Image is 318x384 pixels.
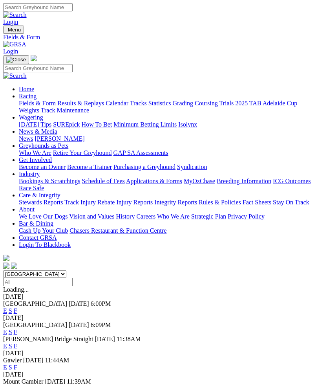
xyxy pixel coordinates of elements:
img: Close [6,57,26,63]
a: News & Media [19,128,57,135]
a: Stay On Track [273,199,309,206]
a: Greyhounds as Pets [19,142,68,149]
div: [DATE] [3,293,315,300]
div: Care & Integrity [19,199,315,206]
a: We Love Our Dogs [19,213,68,220]
img: logo-grsa-white.png [31,55,37,61]
a: [PERSON_NAME] [35,135,84,142]
a: F [14,329,17,335]
a: F [14,307,17,314]
a: SUREpick [53,121,80,128]
span: Menu [8,27,21,33]
a: Fields & Form [19,100,56,107]
a: Weights [19,107,39,114]
img: facebook.svg [3,263,9,269]
span: [GEOGRAPHIC_DATA] [3,322,67,328]
a: Statistics [148,100,171,107]
span: Loading... [3,286,29,293]
a: Tracks [130,100,147,107]
a: Schedule of Fees [82,178,124,184]
a: Results & Replays [57,100,104,107]
span: [PERSON_NAME] Bridge Straight [3,336,93,342]
a: History [116,213,135,220]
span: Gawler [3,357,22,364]
a: Login To Blackbook [19,241,71,248]
a: Login [3,18,18,25]
a: GAP SA Assessments [113,149,168,156]
button: Toggle navigation [3,55,29,64]
input: Select date [3,278,73,286]
img: Search [3,11,27,18]
a: Stewards Reports [19,199,63,206]
a: S [9,329,12,335]
a: Vision and Values [69,213,114,220]
div: Racing [19,100,315,114]
a: Isolynx [178,121,197,128]
span: 6:00PM [91,300,111,307]
a: About [19,206,35,213]
a: F [14,364,17,371]
a: E [3,364,7,371]
a: Integrity Reports [154,199,197,206]
a: Strategic Plan [191,213,226,220]
div: Greyhounds as Pets [19,149,315,156]
span: 6:09PM [91,322,111,328]
span: [DATE] [69,300,89,307]
a: E [3,343,7,349]
a: Industry [19,171,40,177]
a: Purchasing a Greyhound [113,164,175,170]
span: [DATE] [23,357,44,364]
a: Privacy Policy [228,213,265,220]
a: Bookings & Scratchings [19,178,80,184]
img: Search [3,72,27,79]
input: Search [3,3,73,11]
div: [DATE] [3,371,315,378]
a: [DATE] Tips [19,121,51,128]
a: Racing [19,93,37,99]
span: 11:44AM [45,357,69,364]
div: Wagering [19,121,315,128]
div: Industry [19,178,315,192]
a: E [3,307,7,314]
a: Careers [136,213,155,220]
a: Track Maintenance [41,107,89,114]
a: Cash Up Your Club [19,227,68,234]
span: [DATE] [69,322,89,328]
a: Who We Are [157,213,190,220]
div: Get Involved [19,164,315,171]
a: Track Injury Rebate [64,199,115,206]
input: Search [3,64,73,72]
a: Trials [219,100,234,107]
a: S [9,343,12,349]
div: News & Media [19,135,315,142]
img: twitter.svg [11,263,17,269]
a: S [9,364,12,371]
a: Chasers Restaurant & Function Centre [69,227,166,234]
a: How To Bet [82,121,112,128]
span: 11:38AM [117,336,141,342]
a: Fact Sheets [243,199,271,206]
a: MyOzChase [184,178,215,184]
a: Bar & Dining [19,220,53,227]
div: About [19,213,315,220]
a: Retire Your Greyhound [53,149,112,156]
a: ICG Outcomes [273,178,311,184]
a: 2025 TAB Adelaide Cup [235,100,297,107]
a: Get Involved [19,156,52,163]
a: Wagering [19,114,43,121]
div: [DATE] [3,314,315,322]
a: Login [3,48,18,55]
a: Race Safe [19,185,44,191]
div: Fields & Form [3,34,315,41]
a: Minimum Betting Limits [113,121,177,128]
a: Become a Trainer [67,164,112,170]
span: [DATE] [95,336,115,342]
a: Coursing [195,100,218,107]
a: Contact GRSA [19,234,57,241]
a: Calendar [106,100,128,107]
div: Bar & Dining [19,227,315,234]
a: Home [19,86,34,92]
a: Become an Owner [19,164,66,170]
a: Syndication [177,164,207,170]
a: Injury Reports [116,199,153,206]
